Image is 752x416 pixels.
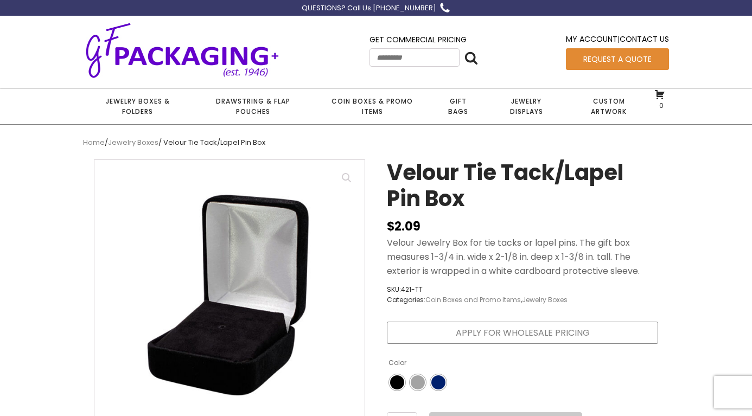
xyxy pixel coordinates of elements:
bdi: 2.09 [387,218,420,235]
a: Jewelry Boxes & Folders [83,88,192,124]
a: Apply for Wholesale Pricing [387,322,658,344]
li: Navy Blue [430,374,447,391]
ul: Color [387,372,582,393]
span: 0 [657,101,664,110]
p: Velour Jewelry Box for tie tacks or lapel pins. The gift box measures 1-3/4 in. wide x 2-1/8 in. ... [387,236,658,278]
a: Drawstring & Flap Pouches [192,88,314,124]
a: Jewelry Boxes [522,295,568,304]
a: Jewelry Boxes [108,137,158,148]
span: $ [387,218,394,235]
a: Request a Quote [566,48,669,70]
a: View full-screen image gallery [337,168,356,188]
a: Contact Us [620,34,669,44]
a: Gift Bags [430,88,486,124]
div: QUESTIONS? Call Us [PHONE_NUMBER] [302,3,436,14]
span: 421-TT [401,285,423,294]
a: Home [83,137,105,148]
img: GF Packaging + - Established 1946 [83,21,282,80]
a: Custom Artwork [566,88,651,124]
a: My Account [566,34,617,44]
span: Categories: , [387,295,568,305]
span: SKU: [387,284,568,295]
a: Get Commercial Pricing [369,34,467,45]
a: Coin Boxes and Promo Items [425,295,521,304]
a: Jewelry Displays [486,88,566,124]
li: Black [389,374,405,391]
li: Grey [410,374,426,391]
label: Color [388,354,406,372]
a: Coin Boxes & Promo Items [314,88,430,124]
a: 0 [654,89,665,110]
nav: Breadcrumb [83,137,669,149]
h1: Velour Tie Tack/Lapel Pin Box [387,159,658,217]
div: | [566,33,669,48]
